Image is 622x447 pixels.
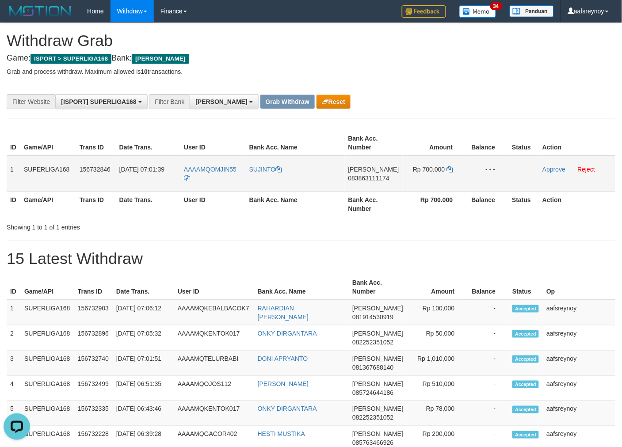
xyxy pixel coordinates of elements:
th: Amount [407,275,468,300]
span: Rp 700.000 [413,166,445,173]
a: Reject [578,166,595,173]
span: Accepted [512,406,539,413]
td: 2 [7,325,21,351]
td: AAAAMQTELURBABI [174,351,254,376]
div: Filter Website [7,94,55,109]
a: Approve [542,166,565,173]
p: Grab and process withdraw. Maximum allowed is transactions. [7,67,615,76]
h4: Game: Bank: [7,54,615,63]
img: Button%20Memo.svg [459,5,496,18]
td: aafsreynoy [543,401,615,426]
th: Date Trans. [116,130,180,156]
a: DONI APRYANTO [258,355,308,362]
th: Trans ID [76,191,116,217]
span: 156732846 [80,166,111,173]
td: 156732740 [74,351,113,376]
span: [PERSON_NAME] [352,305,403,312]
h1: 15 Latest Withdraw [7,250,615,267]
td: SUPERLIGA168 [21,351,74,376]
td: Rp 100,000 [407,300,468,325]
th: ID [7,130,20,156]
th: Bank Acc. Name [246,130,345,156]
th: Status [508,191,539,217]
img: MOTION_logo.png [7,4,74,18]
td: SUPERLIGA168 [21,300,74,325]
td: 5 [7,401,21,426]
th: Date Trans. [116,191,180,217]
a: Copy 700000 to clipboard [447,166,453,173]
td: - [468,351,509,376]
span: Copy 081367688140 to clipboard [352,364,393,371]
th: Balance [466,191,509,217]
span: [PERSON_NAME] [352,405,403,413]
div: Showing 1 to 1 of 1 entries [7,219,252,232]
td: 156732499 [74,376,113,401]
a: ONKY DIRGANTARA [258,405,317,413]
td: 3 [7,351,21,376]
td: SUPERLIGA168 [20,156,76,192]
a: [PERSON_NAME] [258,380,309,387]
th: Rp 700.000 [403,191,466,217]
td: 4 [7,376,21,401]
span: [PERSON_NAME] [132,54,189,64]
th: Status [509,275,543,300]
div: Filter Bank [149,94,190,109]
td: aafsreynoy [543,325,615,351]
td: Rp 50,000 [407,325,468,351]
span: ISPORT > SUPERLIGA168 [31,54,111,64]
th: Game/API [20,191,76,217]
th: User ID [180,130,246,156]
th: Bank Acc. Number [349,275,407,300]
th: Bank Acc. Name [246,191,345,217]
th: Status [508,130,539,156]
th: Bank Acc. Number [345,191,403,217]
td: 1 [7,156,20,192]
td: SUPERLIGA168 [21,401,74,426]
img: panduan.png [510,5,554,17]
button: [ISPORT] SUPERLIGA168 [55,94,147,109]
h1: Withdraw Grab [7,32,615,50]
td: 156732896 [74,325,113,351]
th: Trans ID [76,130,116,156]
button: Grab Withdraw [260,95,315,109]
span: Copy 085763466926 to clipboard [352,439,393,447]
td: AAAAMQKEBALBACOK7 [174,300,254,325]
td: - - - [466,156,509,192]
td: aafsreynoy [543,351,615,376]
span: Accepted [512,381,539,388]
a: AAAAMQOMJIN55 [184,166,237,182]
span: Copy 085724644186 to clipboard [352,389,393,396]
td: - [468,376,509,401]
span: Accepted [512,431,539,439]
span: Copy 083863111174 to clipboard [348,175,389,182]
td: 156732903 [74,300,113,325]
td: 1 [7,300,21,325]
a: RAHARDIAN [PERSON_NAME] [258,305,309,321]
td: [DATE] 07:06:12 [113,300,174,325]
td: AAAAMQKENTOK017 [174,325,254,351]
td: - [468,325,509,351]
td: Rp 1,010,000 [407,351,468,376]
th: User ID [174,275,254,300]
span: AAAAMQOMJIN55 [184,166,237,173]
th: Game/API [21,275,74,300]
a: ONKY DIRGANTARA [258,330,317,337]
td: AAAAMQKENTOK017 [174,401,254,426]
td: aafsreynoy [543,300,615,325]
td: [DATE] 07:05:32 [113,325,174,351]
th: ID [7,275,21,300]
th: User ID [180,191,246,217]
th: Amount [403,130,466,156]
th: Bank Acc. Number [345,130,403,156]
th: Action [539,130,615,156]
td: Rp 510,000 [407,376,468,401]
span: Copy 082252351052 to clipboard [352,414,393,421]
span: [DATE] 07:01:39 [119,166,164,173]
button: [PERSON_NAME] [190,94,258,109]
th: Balance [466,130,509,156]
td: 156732335 [74,401,113,426]
button: Open LiveChat chat widget [4,4,30,30]
td: SUPERLIGA168 [21,325,74,351]
span: Accepted [512,355,539,363]
span: [PERSON_NAME] [352,355,403,362]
